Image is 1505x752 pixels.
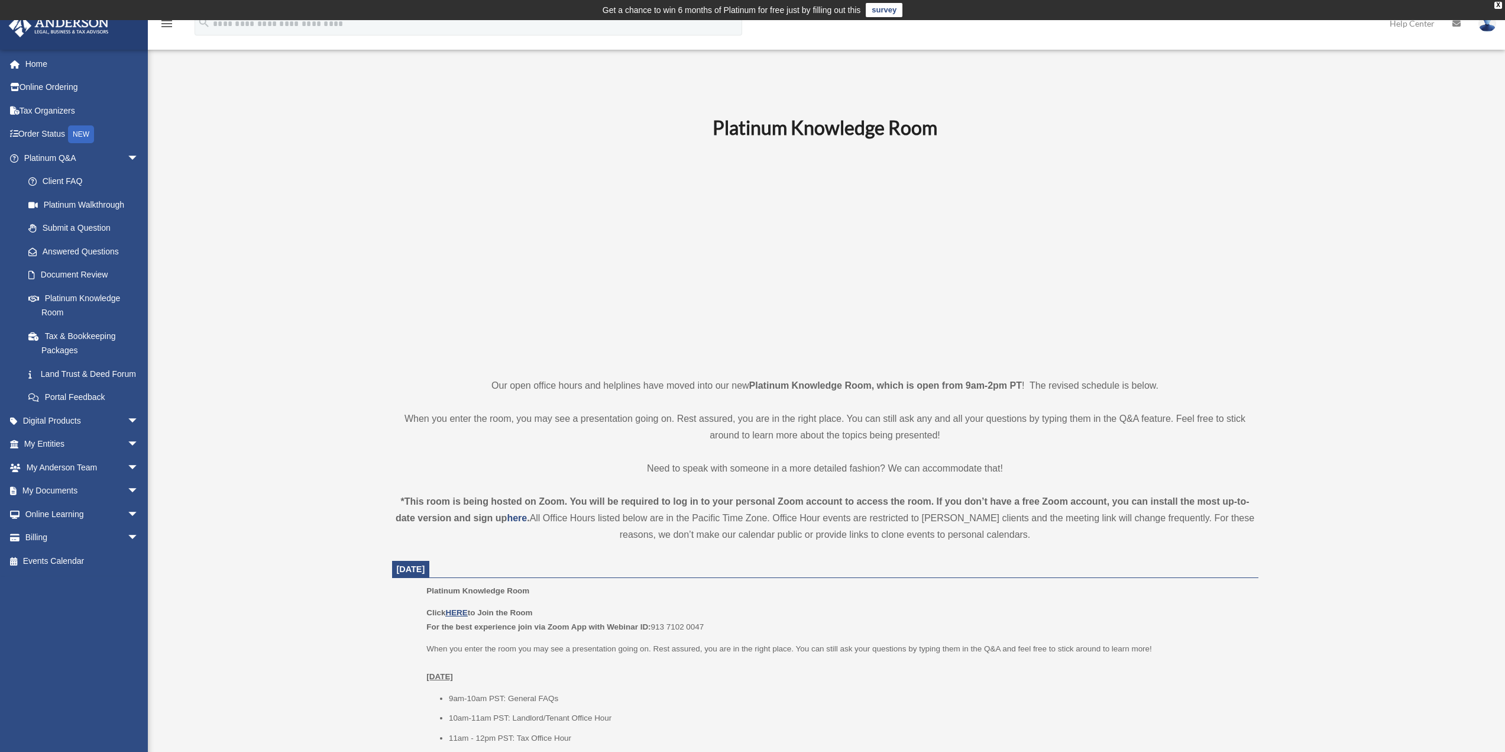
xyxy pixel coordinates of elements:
li: 11am - 12pm PST: Tax Office Hour [449,731,1250,745]
b: For the best experience join via Zoom App with Webinar ID: [426,622,650,631]
span: arrow_drop_down [127,433,151,457]
a: Order StatusNEW [8,122,157,147]
a: Document Review [17,263,157,287]
a: Land Trust & Deed Forum [17,362,157,386]
div: NEW [68,125,94,143]
a: Online Ordering [8,76,157,99]
b: Platinum Knowledge Room [713,116,937,139]
a: Answered Questions [17,240,157,263]
span: [DATE] [397,564,425,574]
a: Events Calendar [8,549,157,573]
a: menu [160,21,174,31]
a: HERE [445,608,467,617]
div: Get a chance to win 6 months of Platinum for free just by filling out this [603,3,861,17]
i: search [198,16,211,29]
a: Digital Productsarrow_drop_down [8,409,157,433]
a: Billingarrow_drop_down [8,526,157,550]
a: Platinum Q&Aarrow_drop_down [8,146,157,170]
a: Platinum Knowledge Room [17,286,151,324]
p: When you enter the room you may see a presentation going on. Rest assured, you are in the right p... [426,642,1250,684]
u: [DATE] [426,672,453,681]
span: arrow_drop_down [127,456,151,480]
a: My Anderson Teamarrow_drop_down [8,456,157,479]
li: 9am-10am PST: General FAQs [449,692,1250,706]
span: arrow_drop_down [127,526,151,550]
div: close [1494,2,1502,9]
p: When you enter the room, you may see a presentation going on. Rest assured, you are in the right ... [392,411,1258,444]
p: Need to speak with someone in a more detailed fashion? We can accommodate that! [392,460,1258,477]
span: arrow_drop_down [127,409,151,433]
span: arrow_drop_down [127,502,151,527]
p: Our open office hours and helplines have moved into our new ! The revised schedule is below. [392,377,1258,394]
strong: *This room is being hosted on Zoom. You will be required to log in to your personal Zoom account ... [396,496,1250,523]
a: Platinum Walkthrough [17,193,157,217]
a: My Entitiesarrow_drop_down [8,433,157,456]
strong: . [527,513,529,523]
a: Portal Feedback [17,386,157,409]
b: Click to Join the Room [426,608,532,617]
li: 10am-11am PST: Landlord/Tenant Office Hour [449,711,1250,725]
p: 913 7102 0047 [426,606,1250,634]
img: User Pic [1478,15,1496,32]
a: My Documentsarrow_drop_down [8,479,157,503]
iframe: 231110_Toby_KnowledgeRoom [648,156,1002,356]
a: Submit a Question [17,217,157,240]
a: Client FAQ [17,170,157,193]
i: menu [160,17,174,31]
span: arrow_drop_down [127,146,151,170]
a: here [507,513,527,523]
div: All Office Hours listed below are in the Pacific Time Zone. Office Hour events are restricted to ... [392,493,1258,543]
a: survey [866,3,902,17]
a: Tax Organizers [8,99,157,122]
span: Platinum Knowledge Room [426,586,529,595]
span: arrow_drop_down [127,479,151,504]
strong: Platinum Knowledge Room, which is open from 9am-2pm PT [749,380,1022,390]
img: Anderson Advisors Platinum Portal [5,14,112,37]
a: Tax & Bookkeeping Packages [17,324,157,362]
a: Home [8,52,157,76]
a: Online Learningarrow_drop_down [8,502,157,526]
